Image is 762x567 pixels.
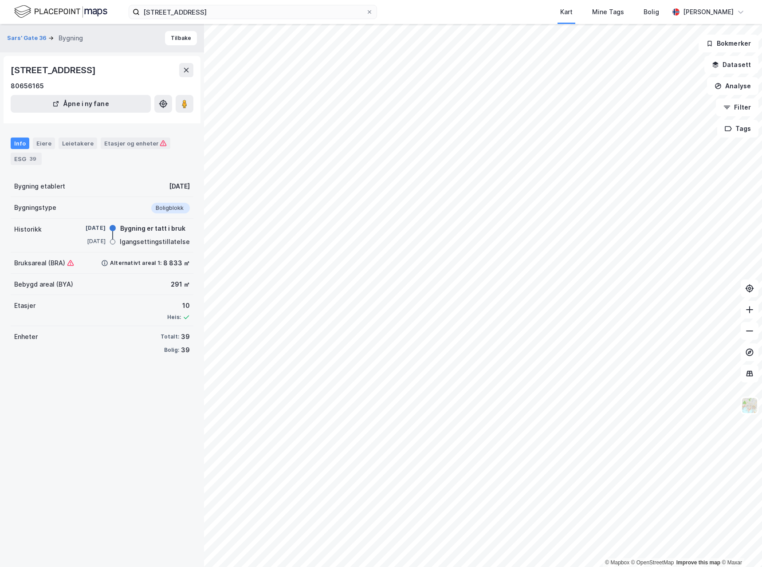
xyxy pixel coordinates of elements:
div: 39 [28,154,38,163]
div: 10 [167,300,190,311]
div: Kontrollprogram for chat [718,524,762,567]
div: Bruksareal (BRA) [14,258,74,268]
div: Bolig: [164,346,179,354]
div: Leietakere [59,138,97,149]
div: 39 [181,345,190,355]
div: Enheter [14,331,38,342]
button: Analyse [707,77,758,95]
div: 8 833 ㎡ [163,258,190,268]
div: Mine Tags [592,7,624,17]
button: Sars' Gate 36 [7,34,48,43]
div: Eiere [33,138,55,149]
div: Bolig [644,7,659,17]
button: Bokmerker [699,35,758,52]
div: Info [11,138,29,149]
div: Alternativt areal 1: [110,260,161,267]
button: Datasett [704,56,758,74]
div: Historikk [14,224,42,235]
a: Mapbox [605,559,629,566]
div: Bebygd areal (BYA) [14,279,73,290]
img: Z [741,397,758,414]
img: logo.f888ab2527a4732fd821a326f86c7f29.svg [14,4,107,20]
div: Totalt: [161,333,179,340]
div: ESG [11,153,42,165]
iframe: Chat Widget [718,524,762,567]
div: 39 [181,331,190,342]
button: Filter [716,98,758,116]
div: Heis: [167,314,181,321]
button: Tilbake [165,31,197,45]
div: 80656165 [11,81,44,91]
div: Etasjer og enheter [104,139,167,147]
div: Bygning etablert [14,181,65,192]
div: Bygning er tatt i bruk [120,223,185,234]
button: Tags [717,120,758,138]
div: [PERSON_NAME] [683,7,734,17]
div: Etasjer [14,300,35,311]
div: [STREET_ADDRESS] [11,63,98,77]
div: Kart [560,7,573,17]
div: [DATE] [169,181,190,192]
div: [DATE] [70,237,106,245]
a: OpenStreetMap [631,559,674,566]
a: Improve this map [676,559,720,566]
div: [DATE] [70,224,106,232]
div: Bygningstype [14,202,56,213]
button: Åpne i ny fane [11,95,151,113]
div: Bygning [59,33,83,43]
div: Igangsettingstillatelse [120,236,190,247]
input: Søk på adresse, matrikkel, gårdeiere, leietakere eller personer [140,5,366,19]
div: 291 ㎡ [171,279,190,290]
